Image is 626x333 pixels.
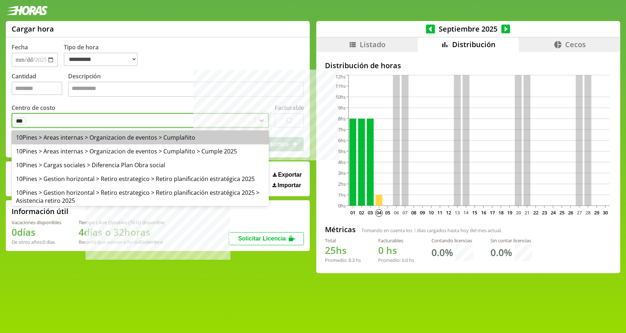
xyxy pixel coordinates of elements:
[12,239,61,245] div: De otros años: 0 días
[533,209,538,216] text: 22
[498,209,503,216] text: 18
[12,172,269,186] div: 10Pines > Gestion horizontal > Retiro estrategico > Retiro planificación estratégica 2025
[338,104,346,111] tspan: 9hs
[524,209,529,216] text: 21
[338,192,346,198] tspan: 1hs
[559,209,564,216] text: 25
[64,43,143,67] label: Tipo de hora
[12,104,55,112] label: Centro de costo
[349,257,355,263] span: 8.3
[12,144,269,158] div: 10Pines > Areas internas > Organizacion de eventos > Cumplañito > Cumple 2025
[350,209,355,216] text: 01
[446,209,451,216] text: 12
[491,246,512,259] h1: 0.0 %
[378,244,384,257] span: 0
[79,239,164,245] div: Recordá que vencen a fin de
[455,209,460,216] text: 13
[12,206,68,216] h2: Información útil
[378,257,414,263] div: Promedio: hs
[12,43,28,51] label: Fecha
[275,104,304,112] label: Facturable
[420,209,425,216] text: 09
[360,40,385,49] span: Listado
[12,82,62,95] input: Cantidad
[278,172,302,178] span: Exportar
[338,148,346,155] tspan: 5hs
[551,209,556,216] text: 24
[437,209,442,216] text: 11
[229,232,304,245] button: Solicitar Licencia
[402,257,408,263] span: 0.0
[335,94,346,100] tspan: 10hs
[12,24,54,34] h1: Cargar hora
[12,131,269,144] div: 10Pines > Areas internas > Organizacion de eventos > Cumplañito
[376,209,382,216] text: 04
[338,137,346,144] tspan: 6hs
[338,115,346,122] tspan: 8hs
[368,209,373,216] text: 03
[12,72,68,99] label: Cantidad
[325,225,356,234] h2: Métricas
[12,226,61,239] h1: 0 días
[491,237,532,244] div: Sin contar licencias
[325,237,361,244] div: Total
[362,227,502,234] span: Tomando en cuenta los días cargados hasta hoy del mes actual.
[238,235,286,242] span: Solicitar Licencia
[378,244,414,257] h1: hs
[402,209,408,216] text: 07
[338,181,346,187] tspan: 2hs
[79,219,164,226] div: Tiempo Libre Optativo (TiLO) disponible
[325,61,612,70] h2: Distribución de horas
[452,40,496,49] span: Distribución
[277,182,301,189] span: Importar
[12,186,269,207] div: 10Pines > Gestion horizontal > Retiro estrategico > Retiro planificación estratégica 2025 > Asist...
[6,6,48,15] img: logotipo
[431,237,473,244] div: Contando licencias
[394,209,399,216] text: 06
[68,82,304,97] textarea: Descripción
[594,209,599,216] text: 29
[338,202,346,209] tspan: 0hs
[431,246,453,259] h1: 0.0 %
[413,227,416,234] span: 3
[472,209,477,216] text: 15
[489,209,494,216] text: 17
[79,226,164,239] h1: 4 días o 32 horas
[359,209,364,216] text: 02
[577,209,582,216] text: 27
[139,239,163,245] b: Diciembre
[68,72,304,99] label: Descripción
[585,209,590,216] text: 28
[603,209,608,216] text: 30
[64,53,138,66] select: Tipo de hora
[463,209,469,216] text: 14
[516,209,521,216] text: 20
[335,73,346,80] tspan: 12hs
[338,159,346,165] tspan: 4hs
[435,24,501,34] span: Septiembre 2025
[325,244,336,257] span: 25
[325,257,361,263] div: Promedio: hs
[271,171,304,178] button: Exportar
[481,209,486,216] text: 16
[507,209,512,216] text: 19
[12,219,61,226] div: Vacaciones disponibles
[429,209,434,216] text: 10
[325,244,361,257] h1: hs
[411,209,416,216] text: 08
[568,209,573,216] text: 26
[335,83,346,89] tspan: 11hs
[385,209,390,216] text: 05
[565,40,586,49] span: Cecos
[378,237,414,244] div: Facturables
[542,209,547,216] text: 23
[338,170,346,176] tspan: 3hs
[338,126,346,133] tspan: 7hs
[12,158,269,172] div: 10Pines > Cargas sociales > Diferencia Plan Obra social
